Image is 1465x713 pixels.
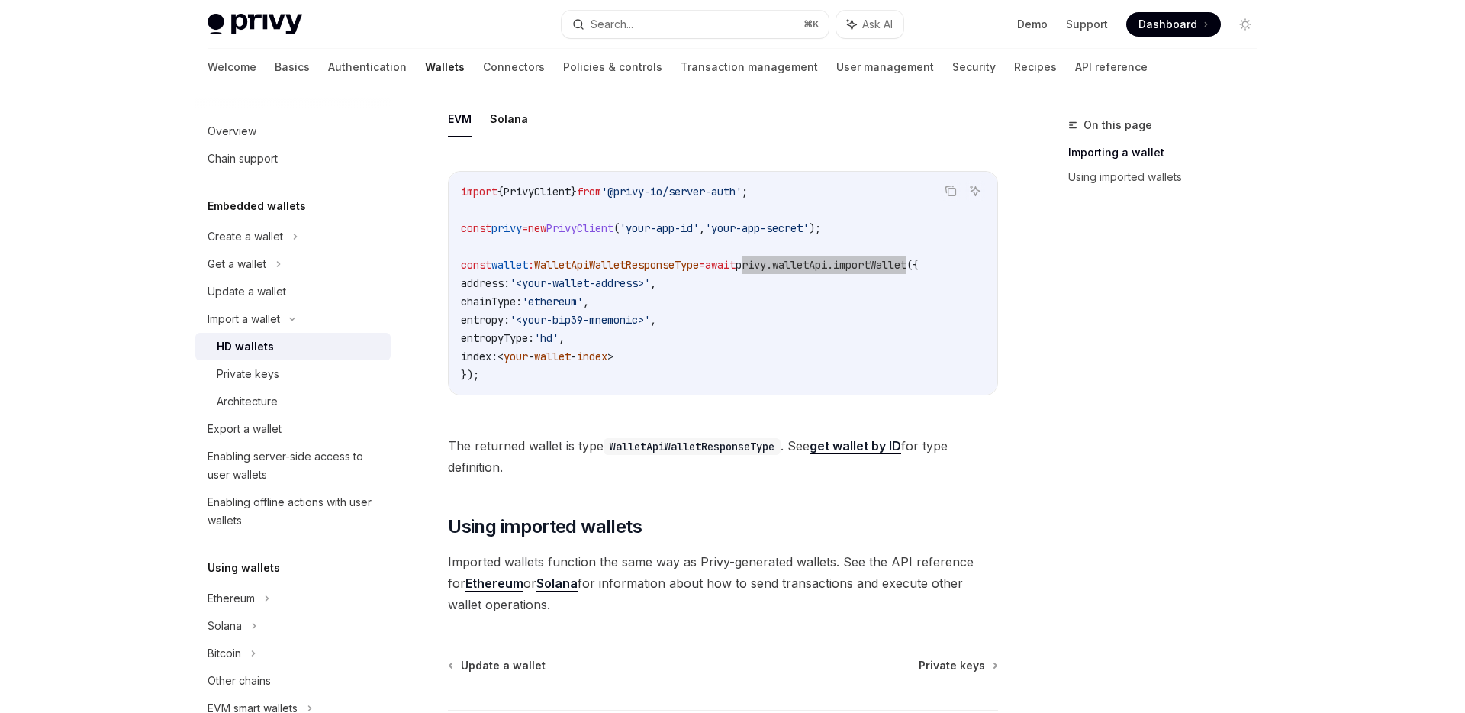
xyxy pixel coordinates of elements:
[919,658,985,673] span: Private keys
[1014,49,1057,85] a: Recipes
[208,617,242,635] div: Solana
[461,258,491,272] span: const
[195,118,391,145] a: Overview
[208,493,382,530] div: Enabling offline actions with user wallets
[650,313,656,327] span: ,
[448,551,998,615] span: Imported wallets function the same way as Privy-generated wallets. See the API reference for or f...
[461,658,546,673] span: Update a wallet
[1017,17,1048,32] a: Demo
[650,276,656,290] span: ,
[528,350,534,363] span: -
[810,438,901,454] a: get wallet by ID
[449,658,546,673] a: Update a wallet
[809,221,821,235] span: );
[862,17,893,32] span: Ask AI
[583,295,589,308] span: ,
[613,221,620,235] span: (
[195,667,391,695] a: Other chains
[699,258,705,272] span: =
[577,350,607,363] span: index
[906,258,919,272] span: ({
[827,258,833,272] span: .
[601,185,742,198] span: '@privy-io/server-auth'
[217,365,279,383] div: Private keys
[461,350,497,363] span: index:
[1068,140,1270,165] a: Importing a wallet
[448,435,998,478] span: The returned wallet is type . See for type definition.
[208,227,283,246] div: Create a wallet
[425,49,465,85] a: Wallets
[571,350,577,363] span: -
[534,258,699,272] span: WalletApiWalletResponseType
[461,276,510,290] span: address:
[497,350,504,363] span: <
[217,337,274,356] div: HD wallets
[448,515,642,539] span: Using imported wallets
[208,14,302,35] img: light logo
[217,392,278,411] div: Architecture
[705,258,736,272] span: await
[195,360,391,388] a: Private keys
[208,255,266,273] div: Get a wallet
[195,145,391,173] a: Chain support
[448,101,472,137] button: EVM
[504,185,571,198] span: PrivyClient
[208,447,382,484] div: Enabling server-side access to user wallets
[1083,116,1152,134] span: On this page
[607,350,613,363] span: >
[546,221,613,235] span: PrivyClient
[461,185,497,198] span: import
[1138,17,1197,32] span: Dashboard
[1075,49,1148,85] a: API reference
[328,49,407,85] a: Authentication
[208,559,280,577] h5: Using wallets
[483,49,545,85] a: Connectors
[536,576,578,592] a: Solana
[465,576,523,592] a: Ethereum
[833,258,906,272] span: importWallet
[563,49,662,85] a: Policies & controls
[1126,12,1221,37] a: Dashboard
[1068,165,1270,189] a: Using imported wallets
[681,49,818,85] a: Transaction management
[195,443,391,489] a: Enabling server-side access to user wallets
[208,282,286,301] div: Update a wallet
[461,331,534,345] span: entropyType:
[208,420,282,438] div: Export a wallet
[491,258,528,272] span: wallet
[772,258,827,272] span: walletApi
[766,258,772,272] span: .
[559,331,565,345] span: ,
[461,295,522,308] span: chainType:
[562,11,829,38] button: Search...⌘K
[461,368,479,382] span: });
[195,388,391,415] a: Architecture
[510,276,650,290] span: '<your-wallet-address>'
[528,258,534,272] span: :
[195,415,391,443] a: Export a wallet
[836,49,934,85] a: User management
[195,278,391,305] a: Update a wallet
[208,150,278,168] div: Chain support
[195,489,391,534] a: Enabling offline actions with user wallets
[1066,17,1108,32] a: Support
[461,313,510,327] span: entropy:
[504,350,528,363] span: your
[195,333,391,360] a: HD wallets
[208,672,271,690] div: Other chains
[1233,12,1257,37] button: Toggle dark mode
[208,197,306,215] h5: Embedded wallets
[803,18,819,31] span: ⌘ K
[497,185,504,198] span: {
[208,644,241,663] div: Bitcoin
[604,438,781,455] code: WalletApiWalletResponseType
[736,258,766,272] span: privy
[965,181,985,201] button: Ask AI
[742,185,748,198] span: ;
[836,11,903,38] button: Ask AI
[528,221,546,235] span: new
[571,185,577,198] span: }
[490,101,528,137] button: Solana
[275,49,310,85] a: Basics
[705,221,809,235] span: 'your-app-secret'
